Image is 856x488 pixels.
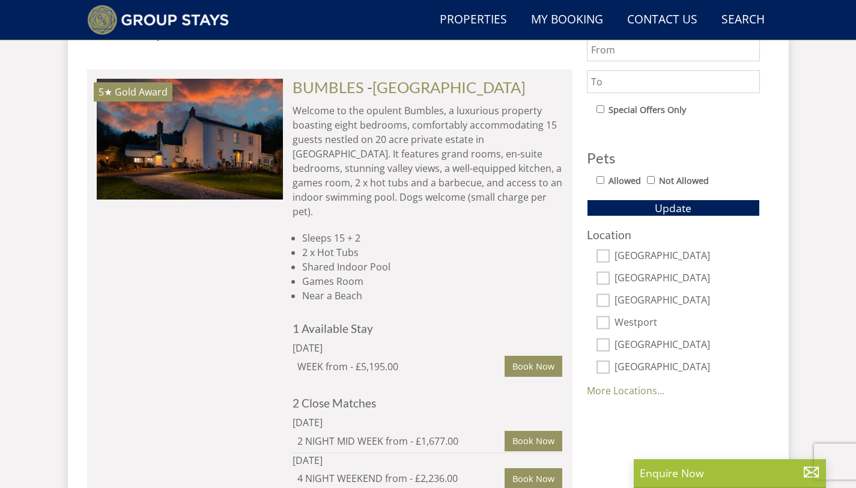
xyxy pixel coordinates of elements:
[659,174,709,188] label: Not Allowed
[297,359,505,374] div: WEEK from - £5,195.00
[293,397,563,409] h4: 2 Close Matches
[302,231,563,245] li: Sleeps 15 + 2
[302,274,563,288] li: Games Room
[372,78,526,96] a: [GEOGRAPHIC_DATA]
[435,7,512,34] a: Properties
[367,78,526,96] span: -
[302,288,563,303] li: Near a Beach
[587,150,760,166] h3: Pets
[615,272,760,285] label: [GEOGRAPHIC_DATA]
[115,85,168,99] span: BUMBLES has been awarded a Gold Award by Visit England
[293,415,455,430] div: [DATE]
[615,339,760,352] label: [GEOGRAPHIC_DATA]
[293,322,563,335] h4: 1 Available Stay
[615,361,760,374] label: [GEOGRAPHIC_DATA]
[526,7,608,34] a: My Booking
[97,79,283,199] a: 5★ Gold Award
[587,38,760,61] input: From
[87,5,229,35] img: Group Stays
[302,260,563,274] li: Shared Indoor Pool
[717,7,769,34] a: Search
[655,201,691,215] span: Update
[615,250,760,263] label: [GEOGRAPHIC_DATA]
[505,356,562,376] a: Book Now
[587,228,760,241] h3: Location
[297,434,505,448] div: 2 NIGHT MID WEEK from - £1,677.00
[609,174,641,188] label: Allowed
[87,19,572,40] h1: Our Properties
[505,431,562,451] a: Book Now
[587,70,760,93] input: To
[302,245,563,260] li: 2 x Hot Tubs
[615,294,760,308] label: [GEOGRAPHIC_DATA]
[587,200,760,216] button: Update
[609,103,686,117] label: Special Offers Only
[587,384,664,397] a: More Locations...
[293,78,364,96] a: BUMBLES
[293,341,455,355] div: [DATE]
[293,453,455,468] div: [DATE]
[615,317,760,330] label: Westport
[97,79,283,199] img: CH_dusk.original.jpg
[293,103,563,219] p: Welcome to the opulent Bumbles, a luxurious property boasting eight bedrooms, comfortably accommo...
[640,465,820,481] p: Enquire Now
[99,85,112,99] span: BUMBLES has a 5 star rating under the Quality in Tourism Scheme
[297,471,505,486] div: 4 NIGHT WEEKEND from - £2,236.00
[622,7,702,34] a: Contact Us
